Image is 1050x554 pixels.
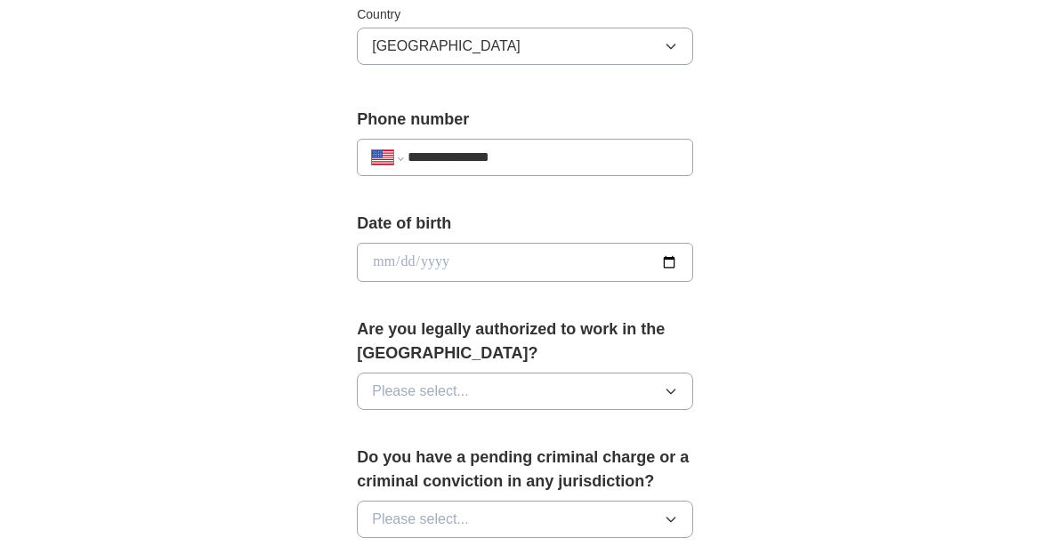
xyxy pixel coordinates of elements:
label: Country [357,6,693,25]
label: Do you have a pending criminal charge or a criminal conviction in any jurisdiction? [357,446,693,494]
label: Phone number [357,108,693,132]
span: Please select... [372,510,469,531]
button: Please select... [357,502,693,539]
label: Date of birth [357,213,693,237]
span: Please select... [372,381,469,403]
button: Please select... [357,373,693,411]
label: Are you legally authorized to work in the [GEOGRAPHIC_DATA]? [357,318,693,366]
button: [GEOGRAPHIC_DATA] [357,28,693,66]
span: [GEOGRAPHIC_DATA] [372,36,521,58]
